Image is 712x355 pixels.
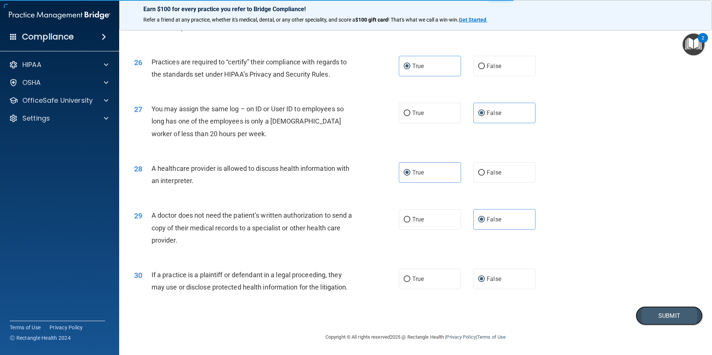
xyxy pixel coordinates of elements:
strong: Get Started [459,17,486,23]
span: A healthcare provider is allowed to discuss health information with an interpreter. [152,164,350,185]
a: Terms of Use [10,324,41,331]
div: 2 [702,38,704,48]
strong: $100 gift card [355,17,388,23]
input: True [404,170,410,176]
a: Privacy Policy [50,324,83,331]
span: Appointment reminders are allowed under the HIPAA Privacy Rule without a prior authorization. [152,11,348,31]
input: True [404,64,410,69]
span: 28 [134,164,142,173]
span: True [412,275,424,282]
button: Open Resource Center, 2 new notifications [683,33,705,55]
a: HIPAA [9,60,108,69]
p: Settings [22,114,50,123]
input: True [404,217,410,223]
p: OSHA [22,78,41,87]
input: False [478,111,485,116]
button: Submit [636,306,703,325]
span: True [412,109,424,116]
span: Ⓒ Rectangle Health 2024 [10,334,71,342]
h4: Compliance [22,32,74,42]
a: Get Started [459,17,487,23]
span: False [487,169,501,176]
span: True [412,216,424,223]
img: PMB logo [9,8,110,23]
span: 30 [134,271,142,280]
input: False [478,64,485,69]
a: Settings [9,114,108,123]
span: A doctor does not need the patient’s written authorization to send a copy of their medical record... [152,211,352,244]
input: False [478,276,485,282]
span: False [487,109,501,116]
input: False [478,217,485,223]
span: Practices are required to “certify” their compliance with regards to the standards set under HIPA... [152,58,347,78]
a: Privacy Policy [446,334,476,340]
a: Terms of Use [477,334,506,340]
span: 27 [134,105,142,114]
span: 26 [134,58,142,67]
span: False [487,216,501,223]
span: False [487,63,501,70]
input: True [404,111,410,116]
span: If a practice is a plaintiff or defendant in a legal proceeding, they may use or disclose protect... [152,271,348,291]
p: Earn $100 for every practice you refer to Bridge Compliance! [143,6,688,13]
span: You may assign the same log – on ID or User ID to employees so long has one of the employees is o... [152,105,344,137]
span: Refer a friend at any practice, whether it's medical, dental, or any other speciality, and score a [143,17,355,23]
span: True [412,169,424,176]
span: True [412,63,424,70]
p: HIPAA [22,60,41,69]
span: ! That's what we call a win-win. [388,17,459,23]
a: OSHA [9,78,108,87]
div: Copyright © All rights reserved 2025 @ Rectangle Health | | [280,325,552,349]
a: OfficeSafe University [9,96,108,105]
input: False [478,170,485,176]
p: OfficeSafe University [22,96,93,105]
input: True [404,276,410,282]
span: False [487,275,501,282]
span: 29 [134,211,142,220]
